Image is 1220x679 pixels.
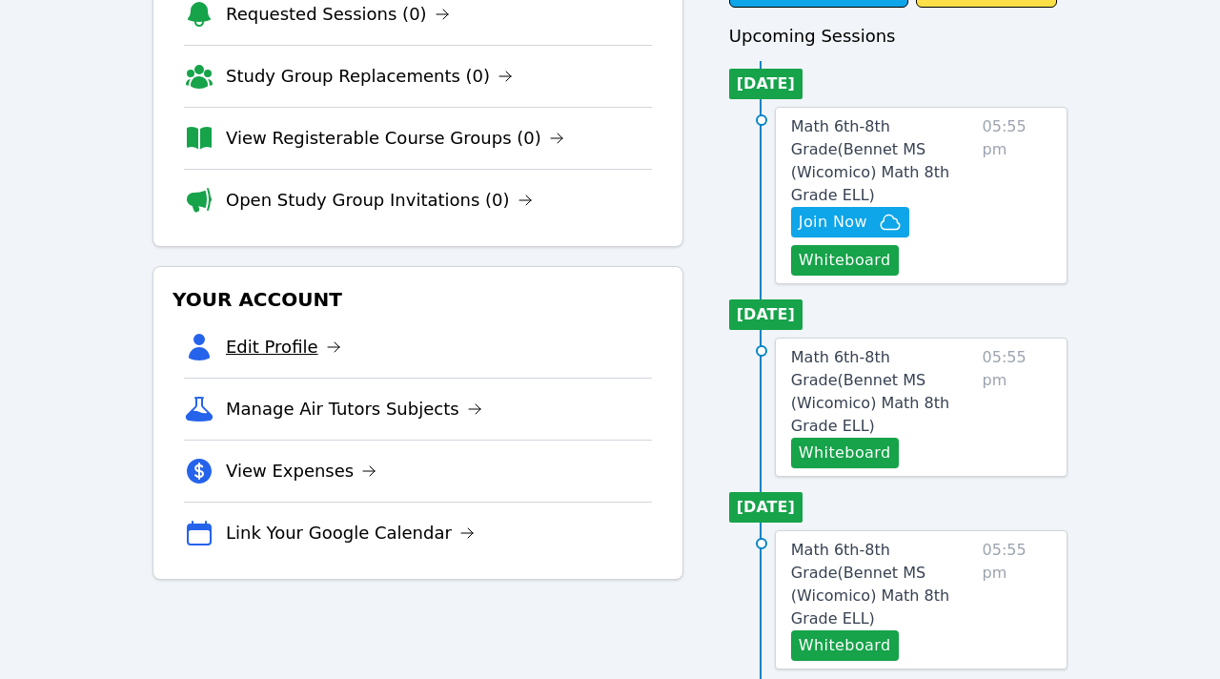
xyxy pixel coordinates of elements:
[226,187,533,214] a: Open Study Group Invitations (0)
[226,520,475,546] a: Link Your Google Calendar
[729,69,803,99] li: [DATE]
[729,492,803,523] li: [DATE]
[226,63,513,90] a: Study Group Replacements (0)
[791,630,899,661] button: Whiteboard
[791,438,899,468] button: Whiteboard
[791,207,909,237] button: Join Now
[729,23,1067,50] h3: Upcoming Sessions
[226,396,482,422] a: Manage Air Tutors Subjects
[791,348,949,435] span: Math 6th-8th Grade ( Bennet MS (Wicomico) Math 8th Grade ELL )
[226,334,341,360] a: Edit Profile
[169,282,667,317] h3: Your Account
[226,458,376,484] a: View Expenses
[791,541,949,628] span: Math 6th-8th Grade ( Bennet MS (Wicomico) Math 8th Grade ELL )
[791,346,975,438] a: Math 6th-8th Grade(Bennet MS (Wicomico) Math 8th Grade ELL)
[791,115,975,207] a: Math 6th-8th Grade(Bennet MS (Wicomico) Math 8th Grade ELL)
[791,539,975,630] a: Math 6th-8th Grade(Bennet MS (Wicomico) Math 8th Grade ELL)
[983,346,1051,468] span: 05:55 pm
[791,245,899,276] button: Whiteboard
[983,115,1051,276] span: 05:55 pm
[791,117,949,204] span: Math 6th-8th Grade ( Bennet MS (Wicomico) Math 8th Grade ELL )
[226,125,564,152] a: View Registerable Course Groups (0)
[729,299,803,330] li: [DATE]
[983,539,1051,661] span: 05:55 pm
[799,211,867,234] span: Join Now
[226,1,450,28] a: Requested Sessions (0)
